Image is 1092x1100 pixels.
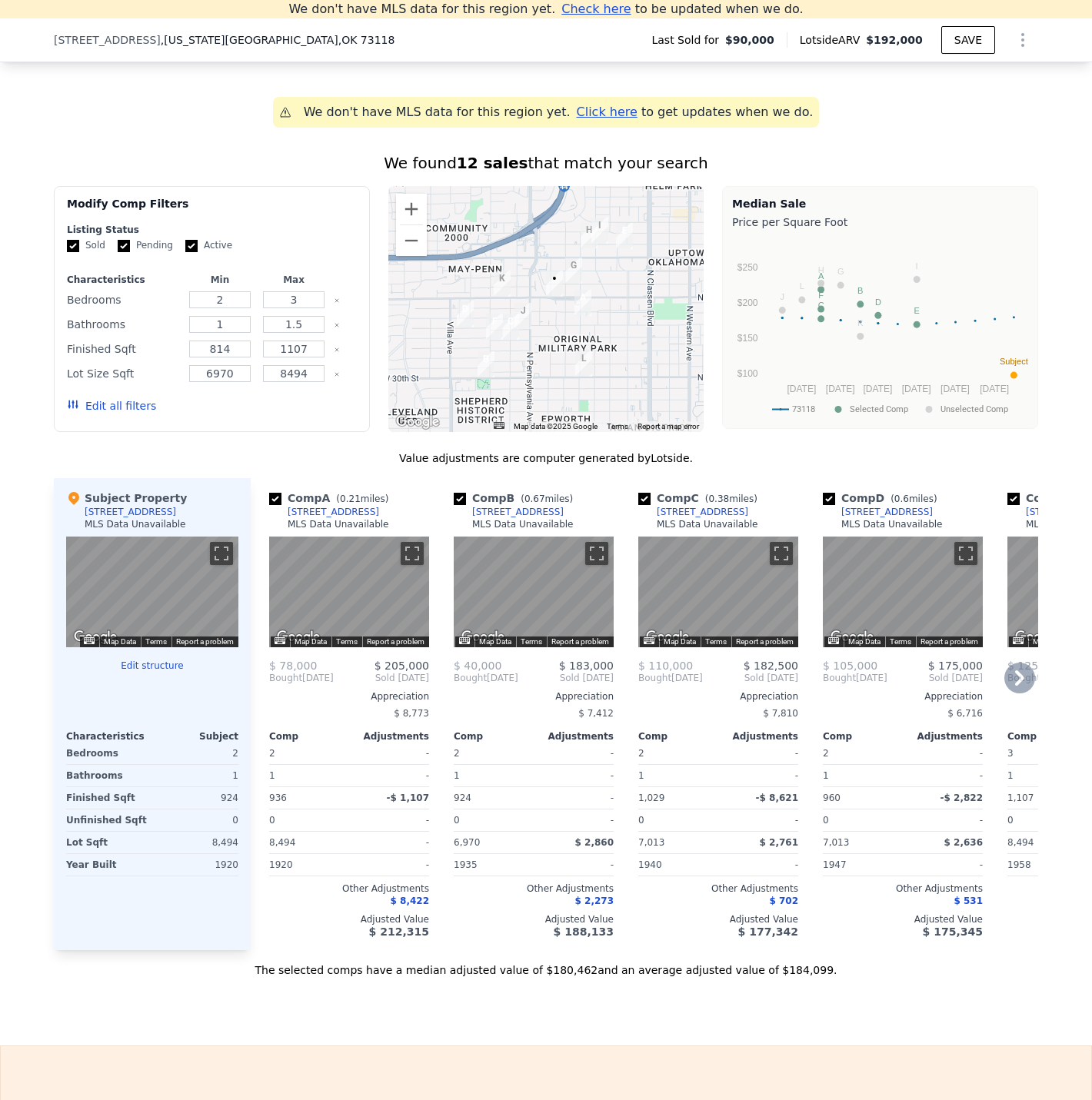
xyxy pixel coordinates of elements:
span: 0.38 [708,494,729,504]
div: MLS Data Unavailable [85,518,186,530]
span: $ 175,345 [923,926,983,938]
div: 1 [823,765,900,786]
div: Bathrooms [66,765,149,786]
div: - [906,743,983,764]
div: - [537,854,614,876]
span: -$ 2,822 [941,793,983,803]
span: $ 8,773 [394,708,429,719]
text: Selected Comp [850,404,908,414]
div: Adjusted Value [454,913,614,926]
span: Bought [454,672,487,684]
text: H [818,265,824,274]
div: Bedrooms [67,289,180,311]
span: Sold [DATE] [887,672,983,684]
text: $100 [737,368,758,379]
span: $ 8,422 [391,896,429,906]
div: - [721,854,798,876]
text: 73118 [792,404,815,414]
span: $ 40,000 [454,660,501,672]
a: Report a problem [921,637,978,646]
div: Map [823,537,983,647]
div: Comp B [454,490,579,506]
div: Other Adjustments [454,882,614,895]
div: to get updates when we do. [577,103,814,121]
div: Characteristics [67,274,180,286]
span: $ 2,761 [760,837,798,848]
div: 1920 [269,854,346,876]
div: Adjusted Value [269,913,429,926]
button: Map Data [848,636,881,647]
span: ( miles) [884,494,943,504]
span: ( miles) [699,494,764,504]
div: 1728 NW 35th St [574,290,591,316]
div: Listing Status [67,224,357,236]
span: $ 105,000 [823,660,877,672]
button: Clear [334,322,340,328]
div: A chart. [732,233,1028,425]
span: 7,013 [823,837,849,848]
img: Google [70,627,121,647]
a: Report a problem [367,637,424,646]
div: 1 [1007,765,1084,786]
div: 0 [155,809,238,831]
a: Terms (opens in new tab) [521,637,542,646]
div: 1940 [638,854,715,876]
div: - [721,765,798,786]
text: K [857,318,864,327]
a: Terms (opens in new tab) [145,637,167,646]
span: $ 7,412 [578,708,614,719]
span: -$ 8,621 [756,793,798,803]
button: Toggle fullscreen view [210,542,233,565]
div: Adjustments [903,730,983,743]
div: Other Adjustments [823,882,983,895]
div: 1 [454,765,531,786]
a: Terms (opens in new tab) [705,637,727,646]
text: Unselected Comp [941,404,1008,414]
button: Map Data [664,636,696,647]
span: $ 175,000 [928,660,983,672]
div: Appreciation [823,690,983,703]
div: MLS Data Unavailable [288,518,389,530]
div: We found that match your search [54,152,1038,174]
input: Sold [67,240,79,252]
text: $250 [737,262,758,273]
a: Report a problem [736,637,794,646]
span: $ 212,315 [369,926,429,938]
div: - [352,809,429,831]
span: $ 78,000 [269,660,317,672]
div: - [537,765,614,786]
span: $ 2,860 [575,837,614,848]
button: Keyboard shortcuts [84,637,95,644]
div: 1710 NW 40th St [581,222,598,248]
a: Terms (opens in new tab) [890,637,911,646]
div: Comp D [823,490,944,506]
div: Comp [1007,730,1087,743]
text: $200 [737,297,758,308]
a: Open this area in Google Maps (opens a new window) [642,627,693,647]
span: 3 [1007,748,1014,759]
div: Finished Sqft [67,338,180,360]
button: Toggle fullscreen view [770,542,793,565]
div: 1935 [454,854,531,876]
div: 1958 [1007,854,1084,876]
div: The selected comps have a median adjusted value of $180,462 and an average adjusted value of $184... [54,950,1038,978]
span: , OK 73118 [338,34,395,46]
div: Adjustments [534,730,614,743]
div: Other Adjustments [269,882,429,895]
button: Map Data [1033,636,1065,647]
div: Comp [638,730,718,743]
div: 1504 NW 40th St [616,223,633,249]
span: -$ 1,107 [387,793,429,803]
a: [STREET_ADDRESS] [638,506,748,518]
label: Pending [118,239,173,252]
span: 0 [823,815,829,826]
text: D [875,297,881,307]
button: Keyboard shortcuts [275,637,285,644]
div: 2305 NW 30th St [478,351,494,377]
div: Adjustments [718,730,798,743]
label: Active [185,239,232,252]
button: Zoom out [396,225,427,256]
div: - [537,743,614,764]
div: MLS Data Unavailable [841,518,943,530]
a: Terms (opens in new tab) [336,637,358,646]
